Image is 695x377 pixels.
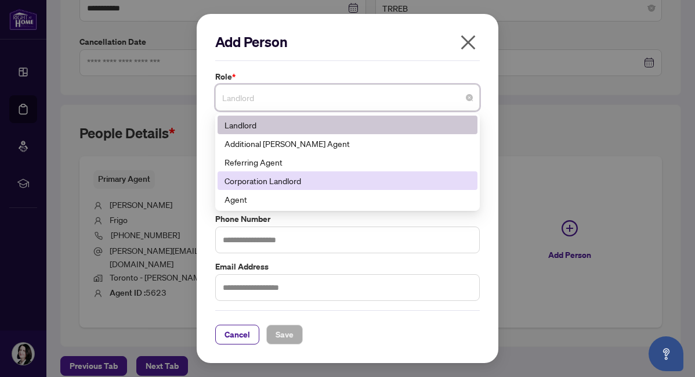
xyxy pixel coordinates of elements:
div: Corporation Landlord [218,171,477,190]
div: Additional RAHR Agent [218,134,477,153]
span: Cancel [225,325,250,344]
label: Role [215,70,480,83]
div: Landlord [225,119,470,131]
div: Agent [218,190,477,209]
h2: Add Person [215,33,480,51]
button: Cancel [215,325,259,344]
div: Additional [PERSON_NAME] Agent [225,137,470,150]
div: Landlord [218,116,477,134]
button: Save [266,325,303,344]
div: Referring Agent [218,153,477,171]
span: Landlord [222,87,473,109]
label: Phone Number [215,213,480,225]
div: Agent [225,193,470,206]
label: Email Address [215,260,480,273]
span: close-circle [466,94,473,101]
div: Corporation Landlord [225,174,470,187]
button: Open asap [649,336,683,371]
span: close [459,33,477,52]
div: Referring Agent [225,156,470,168]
